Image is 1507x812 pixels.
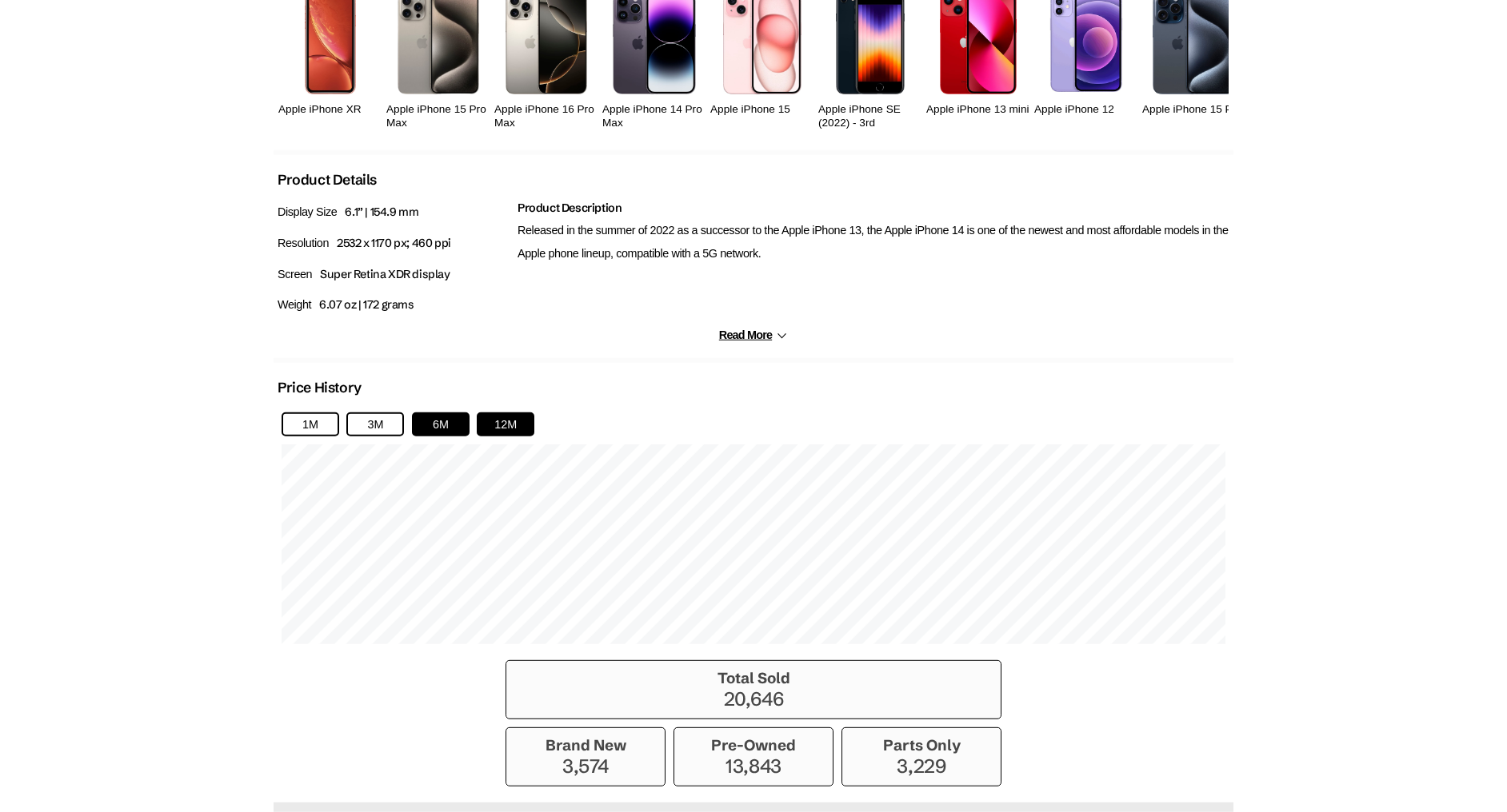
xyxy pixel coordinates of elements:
h2: Apple iPhone 14 Pro Max [602,103,706,130]
p: Screen [278,263,510,286]
h3: Pre-Owned [682,736,825,754]
h3: Brand New [514,736,657,754]
h2: Apple iPhone 16 Pro Max [494,103,598,130]
button: 6M [412,412,470,436]
h2: Apple iPhone XR [278,103,382,117]
h2: Apple iPhone 15 Pro [1142,103,1246,117]
p: 3,574 [514,754,657,778]
h2: Apple iPhone 15 Pro Max [386,103,490,130]
h2: Product Description [518,201,1229,215]
p: Display Size [278,201,510,224]
p: Resolution [278,232,510,255]
span: 6.1” | 154.9 mm [345,205,418,219]
p: Released in the summer of 2022 as a successor to the Apple iPhone 13, the Apple iPhone 14 is one ... [518,219,1229,265]
button: Read More [719,328,788,342]
p: 13,843 [682,754,825,778]
span: 6.07 oz | 172 grams [319,297,414,312]
span: Super Retina XDR display [320,267,450,281]
button: 12M [477,412,534,436]
h2: Apple iPhone 15 [710,103,814,117]
h3: Total Sold [514,669,993,687]
button: 1M [282,412,339,436]
span: 2532 x 1170 px; 460 ppi [337,236,451,250]
button: 3M [346,412,404,436]
h2: Apple iPhone 13 mini [926,103,1030,117]
h2: Product Details [278,171,377,189]
p: 3,229 [850,754,993,778]
p: 20,646 [514,687,993,710]
p: Weight [278,293,510,316]
h2: Price History [278,379,362,396]
h3: Parts Only [850,736,993,754]
h2: Apple iPhone 12 [1034,103,1138,117]
h2: Apple iPhone SE (2022) - 3rd Generation [818,103,922,144]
